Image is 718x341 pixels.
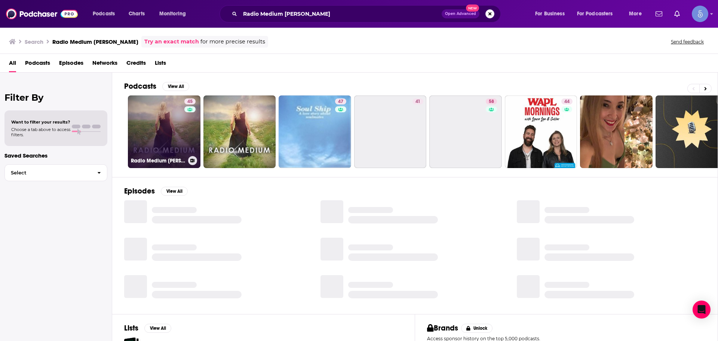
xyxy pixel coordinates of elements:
a: Lists [155,57,166,72]
span: New [466,4,479,12]
a: 44 [561,98,573,104]
h3: Radio Medium [PERSON_NAME] [52,38,138,45]
a: 58 [486,98,497,104]
a: 47 [279,95,351,168]
img: User Profile [692,6,708,22]
button: open menu [154,8,196,20]
a: Show notifications dropdown [653,7,665,20]
span: Charts [129,9,145,19]
span: For Business [535,9,565,19]
span: Podcasts [93,9,115,19]
h2: Lists [124,323,138,333]
div: Search podcasts, credits, & more... [227,5,508,22]
a: Podcasts [25,57,50,72]
button: Show profile menu [692,6,708,22]
button: Open AdvancedNew [442,9,479,18]
a: 47 [335,98,346,104]
button: View All [161,187,188,196]
span: 45 [187,98,193,106]
button: Unlock [461,324,493,333]
h2: Filter By [4,92,107,103]
h2: Brands [427,323,458,333]
button: View All [162,82,189,91]
span: Logged in as Spiral5-G1 [692,6,708,22]
a: 44 [505,95,577,168]
input: Search podcasts, credits, & more... [240,8,442,20]
h2: Podcasts [124,82,156,91]
a: 58 [429,95,502,168]
button: open menu [88,8,125,20]
a: 45 [184,98,196,104]
a: 41 [354,95,427,168]
span: Monitoring [159,9,186,19]
button: View All [144,324,171,333]
button: open menu [572,8,624,20]
span: 44 [564,98,570,106]
a: Show notifications dropdown [671,7,683,20]
p: Saved Searches [4,152,107,159]
button: Send feedback [669,39,706,45]
button: Select [4,164,107,181]
a: All [9,57,16,72]
img: Podchaser - Follow, Share and Rate Podcasts [6,7,78,21]
a: Try an exact match [144,37,199,46]
h3: Radio Medium [PERSON_NAME] [131,158,185,164]
span: 47 [338,98,343,106]
span: Open Advanced [445,12,476,16]
a: 41 [412,98,423,104]
a: EpisodesView All [124,186,188,196]
span: 41 [415,98,420,106]
span: Want to filter your results? [11,119,70,125]
a: ListsView All [124,323,171,333]
a: Episodes [59,57,83,72]
span: Choose a tab above to access filters. [11,127,70,137]
span: for more precise results [200,37,265,46]
a: Networks [92,57,117,72]
span: 58 [489,98,494,106]
button: open menu [624,8,651,20]
button: open menu [530,8,574,20]
div: Open Intercom Messenger [693,301,711,319]
a: 45Radio Medium [PERSON_NAME] [128,95,200,168]
h2: Episodes [124,186,155,196]
span: Select [5,170,91,175]
h3: Search [25,38,43,45]
span: For Podcasters [577,9,613,19]
a: Charts [124,8,149,20]
span: More [629,9,642,19]
a: Credits [126,57,146,72]
a: PodcastsView All [124,82,189,91]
